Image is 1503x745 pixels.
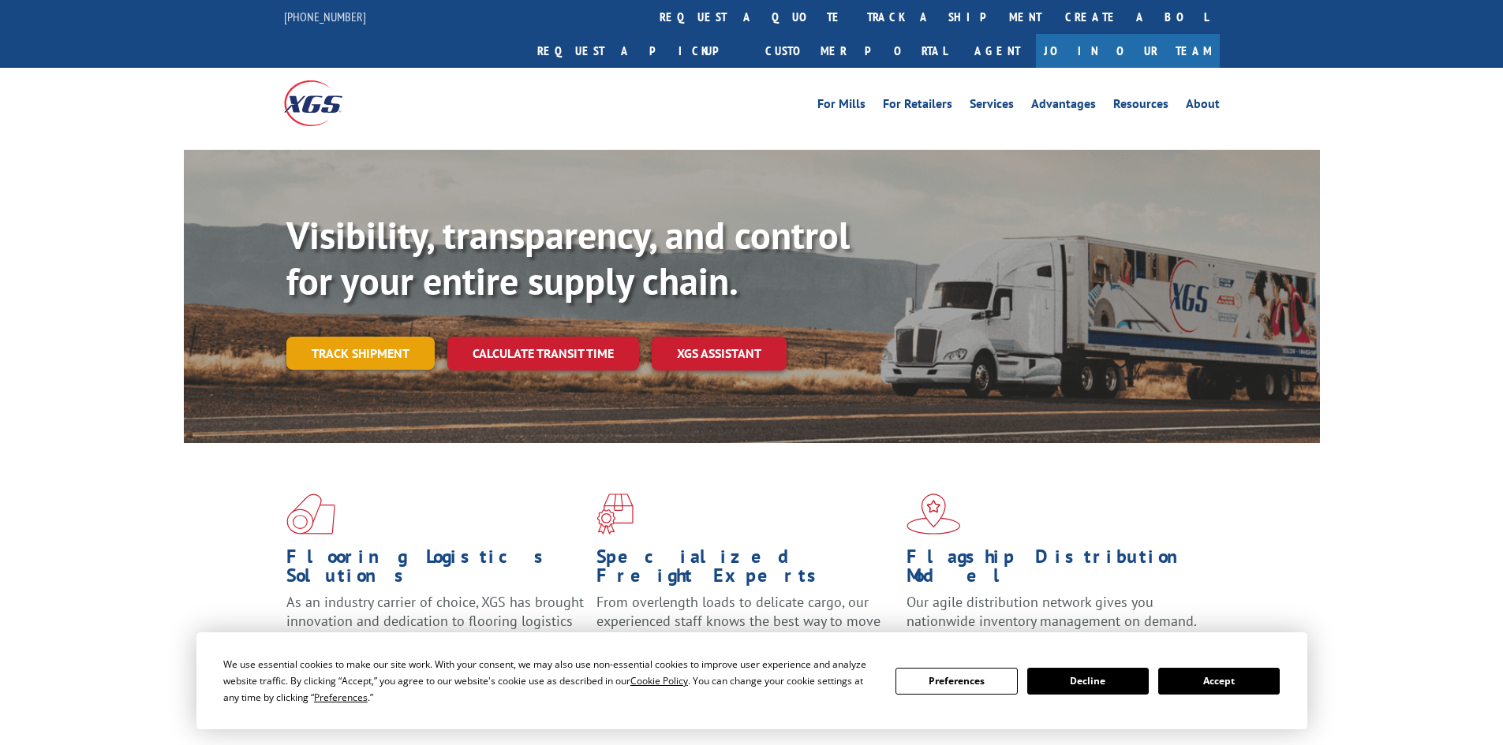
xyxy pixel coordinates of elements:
div: We use essential cookies to make our site work. With your consent, we may also use non-essential ... [223,656,877,706]
a: Track shipment [286,337,435,370]
a: Services [970,98,1014,115]
h1: Specialized Freight Experts [596,547,895,593]
span: Preferences [314,691,368,704]
button: Decline [1027,668,1149,695]
a: Join Our Team [1036,34,1220,68]
button: Preferences [895,668,1017,695]
a: Request a pickup [525,34,753,68]
img: xgs-icon-flagship-distribution-model-red [907,494,961,535]
b: Visibility, transparency, and control for your entire supply chain. [286,210,850,305]
span: Our agile distribution network gives you nationwide inventory management on demand. [907,593,1197,630]
h1: Flooring Logistics Solutions [286,547,585,593]
a: For Mills [817,98,866,115]
a: About [1186,98,1220,115]
img: xgs-icon-focused-on-flooring-red [596,494,634,535]
p: From overlength loads to delicate cargo, our experienced staff knows the best way to move your fr... [596,593,895,663]
a: Resources [1113,98,1168,115]
a: Agent [959,34,1036,68]
span: As an industry carrier of choice, XGS has brought innovation and dedication to flooring logistics... [286,593,584,649]
a: [PHONE_NUMBER] [284,9,366,24]
button: Accept [1158,668,1280,695]
a: For Retailers [883,98,952,115]
a: Customer Portal [753,34,959,68]
div: Cookie Consent Prompt [196,632,1307,729]
h1: Flagship Distribution Model [907,547,1205,593]
a: XGS ASSISTANT [652,337,787,371]
img: xgs-icon-total-supply-chain-intelligence-red [286,494,335,535]
a: Calculate transit time [447,337,639,371]
span: Cookie Policy [630,674,688,687]
a: Advantages [1031,98,1096,115]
